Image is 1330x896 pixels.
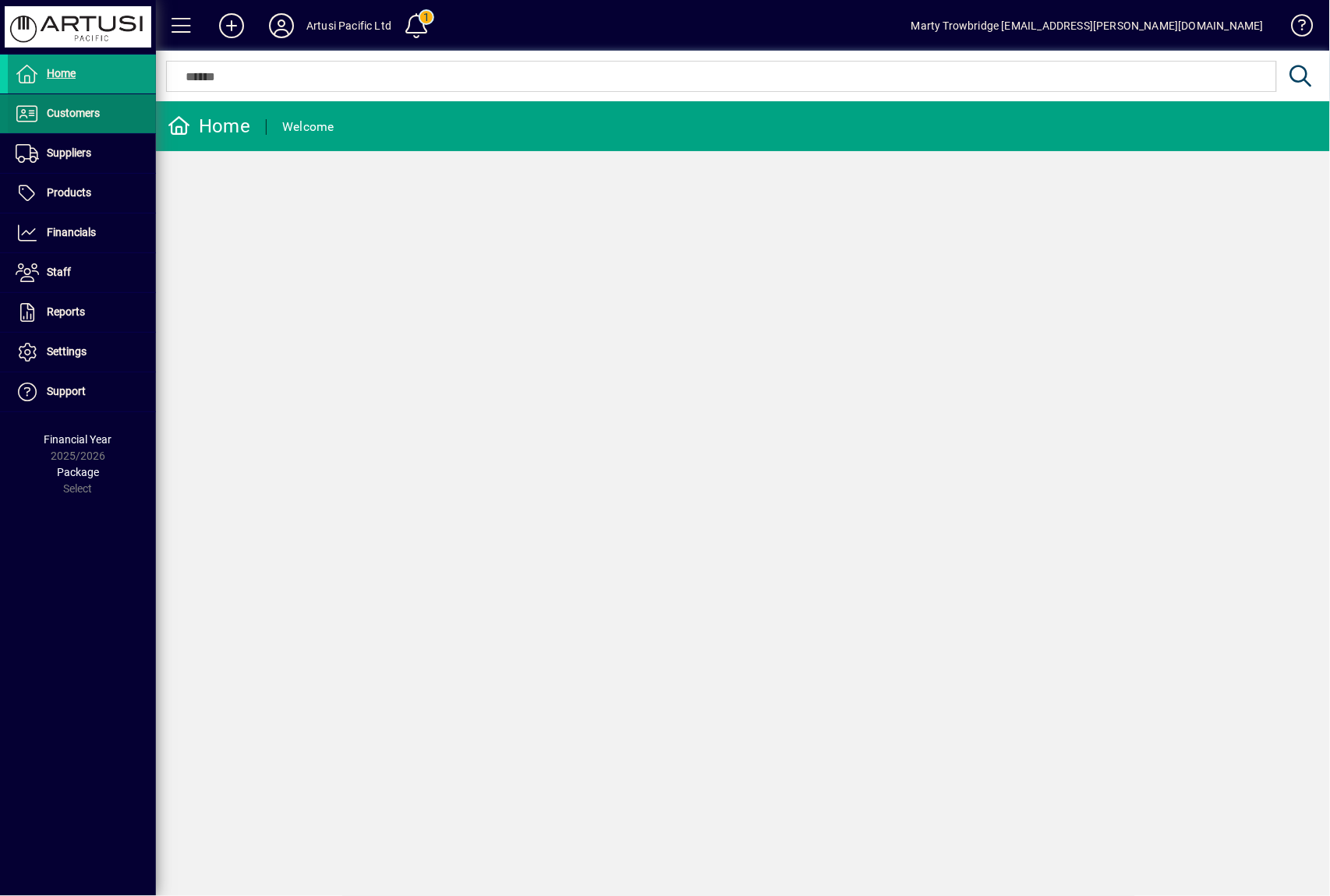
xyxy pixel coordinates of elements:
a: Knowledge Base [1279,3,1311,54]
span: Financial Year [44,433,112,446]
a: Customers [8,94,156,133]
a: Products [8,174,156,213]
a: Staff [8,253,156,292]
div: Marty Trowbridge [EMAIL_ADDRESS][PERSON_NAME][DOMAIN_NAME] [911,13,1264,38]
span: Financials [47,226,96,238]
span: Suppliers [47,146,91,159]
div: Home [168,114,250,139]
a: Settings [8,333,156,372]
div: Artusi Pacific Ltd [306,13,391,38]
span: Customers [47,107,100,119]
button: Profile [256,12,306,40]
a: Suppliers [8,134,156,173]
span: Support [47,385,86,397]
button: Add [207,12,256,40]
div: Welcome [282,115,334,139]
span: Package [57,466,99,478]
a: Reports [8,293,156,332]
a: Financials [8,213,156,252]
a: Support [8,372,156,411]
span: Staff [47,266,71,278]
span: Settings [47,345,87,358]
span: Home [47,67,76,79]
span: Reports [47,305,85,318]
span: Products [47,186,91,199]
